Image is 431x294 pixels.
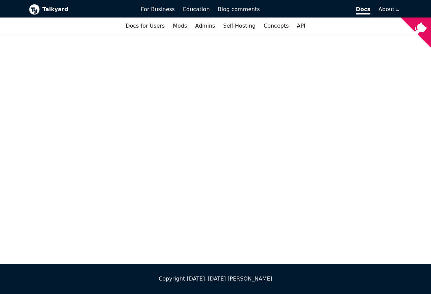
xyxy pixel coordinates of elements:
[183,6,210,12] span: Education
[42,5,132,14] b: Talkyard
[218,6,260,12] span: Blog comments
[214,4,264,15] a: Blog comments
[191,20,219,32] a: Admins
[137,4,179,15] a: For Business
[29,4,132,15] a: Talkyard logoTalkyard
[356,6,370,14] span: Docs
[219,20,260,32] a: Self-Hosting
[179,4,214,15] a: Education
[29,274,402,283] div: Copyright [DATE]–[DATE] [PERSON_NAME]
[122,20,169,32] a: Docs for Users
[141,6,175,12] span: For Business
[264,4,375,15] a: Docs
[169,20,191,32] a: Mods
[260,20,293,32] a: Concepts
[378,6,398,12] a: About
[29,4,40,15] img: Talkyard logo
[293,20,309,32] a: API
